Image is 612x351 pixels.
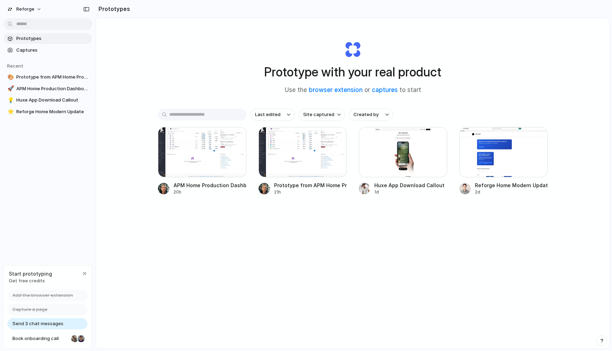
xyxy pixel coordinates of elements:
span: APM Home Production Dashboard Cleanup [16,85,89,92]
span: Book onboarding call [12,335,68,342]
div: 🚀 [7,85,12,93]
span: Use the or to start [285,86,421,95]
span: Send 3 chat messages [12,320,63,327]
a: Prototypes [4,33,92,44]
div: APM Home Production Dashboard Cleanup [174,182,246,189]
span: Huxe App Download Callout [16,97,89,104]
a: Book onboarding call [7,333,87,344]
button: 🚀 [6,85,13,92]
div: Reforge Home Modern Update [475,182,548,189]
div: Prototype from APM Home Production [274,182,347,189]
span: Add the browser extension [12,292,73,299]
div: Christian Iacullo [77,334,85,343]
a: browser extension [309,86,363,93]
div: 🎨 [7,73,12,81]
a: 🚀APM Home Production Dashboard Cleanup [4,84,92,94]
span: Site captured [303,111,334,118]
a: 💡Huxe App Download Callout [4,95,92,105]
div: Nicole Kubica [70,334,79,343]
button: Site captured [299,109,345,121]
button: 🎨 [6,74,13,81]
div: 1d [374,189,444,195]
div: 2d [475,189,548,195]
span: Start prototyping [9,270,52,277]
a: Reforge Home Modern UpdateReforge Home Modern Update2d [459,127,548,195]
button: 💡 [6,97,13,104]
button: Reforge [4,4,45,15]
div: 21h [274,189,347,195]
button: Created by [349,109,393,121]
span: Recent [7,63,23,69]
a: Captures [4,45,92,56]
a: 🎨Prototype from APM Home Production [4,72,92,82]
span: Created by [353,111,379,118]
span: Reforge Home Modern Update [16,108,89,115]
a: Prototype from APM Home ProductionPrototype from APM Home Production21h [259,127,347,195]
span: Captures [16,47,89,54]
span: Reforge [16,6,34,13]
div: 💡 [7,96,12,104]
span: Capture a page [12,306,47,313]
div: Huxe App Download Callout [374,182,444,189]
span: Last edited [255,111,280,118]
a: APM Home Production Dashboard CleanupAPM Home Production Dashboard Cleanup20h [158,127,246,195]
h2: Prototypes [96,5,130,13]
a: captures [372,86,398,93]
a: Huxe App Download CalloutHuxe App Download Callout1d [359,127,447,195]
h1: Prototype with your real product [264,63,441,81]
a: ⭐Reforge Home Modern Update [4,107,92,117]
div: 20h [174,189,246,195]
div: ⭐ [7,108,12,116]
button: Last edited [251,109,295,121]
button: ⭐ [6,108,13,115]
span: Get free credits [9,277,52,284]
span: Prototypes [16,35,89,42]
span: Prototype from APM Home Production [16,74,89,81]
